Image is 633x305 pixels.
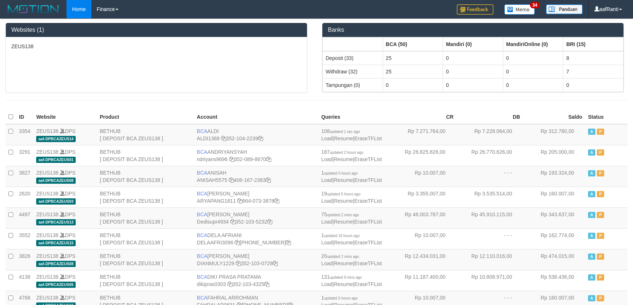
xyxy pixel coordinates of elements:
a: EraseTFList [354,260,382,266]
a: Copy 3521030729 to clipboard [273,260,278,266]
span: Paused [597,233,604,239]
span: BCA [197,253,208,259]
a: ZEUS138 [36,170,58,176]
td: DPS [33,228,97,249]
span: 19 [321,191,360,197]
a: EraseTFList [354,136,382,141]
th: Group: activate to sort column ascending [503,37,563,51]
span: BCA [197,149,208,155]
a: DIANMULY1229 [197,260,234,266]
a: ZEUS138 [36,274,58,280]
td: BETHUB [ DEPOSIT BCA ZEUS138 ] [97,166,194,187]
span: BCA [197,274,208,280]
td: ALDI 352-104-2239 [194,124,318,145]
span: updated 1 sec ago [330,130,360,134]
span: BCA [197,191,208,197]
span: updated 5 hours ago [324,296,358,300]
a: EraseTFList [354,198,382,204]
a: Resume [334,281,353,287]
a: Load [321,177,333,183]
td: [PERSON_NAME] 352-103-0729 [194,249,318,270]
td: ANISAH 406-167-2383 [194,166,318,187]
span: aaf-DPBCAZEUS01 [36,157,76,163]
a: Load [321,240,333,245]
a: ARYAPANG1811 [197,198,236,204]
img: panduan.png [546,4,583,14]
a: Resume [334,136,353,141]
a: Load [321,260,333,266]
th: Product [97,110,194,124]
span: Active [588,253,595,260]
span: | | [321,253,382,266]
td: DPS [33,249,97,270]
td: 3354 [16,124,33,145]
a: Copy 6640733878 to clipboard [274,198,279,204]
img: MOTION_logo.png [5,4,61,15]
td: 25 [383,65,443,78]
a: Load [321,281,333,287]
span: 187 [321,149,363,155]
td: BETHUB [ DEPOSIT BCA ZEUS138 ] [97,187,194,207]
th: Status [585,110,628,124]
a: Copy Dedisupr4934 to clipboard [230,219,235,225]
td: 0 [383,78,443,92]
a: DELAAFRI3096 [197,240,234,245]
img: Feedback.jpg [457,4,493,15]
span: BCA [197,232,208,238]
a: Copy ARYAPANG1811 to clipboard [237,198,242,204]
th: Group: activate to sort column ascending [563,37,623,51]
span: Paused [597,253,604,260]
a: EraseTFList [354,281,382,287]
th: Group: activate to sort column ascending [323,37,383,51]
a: dikipras0303 [197,281,226,287]
td: Rp 474.015,00 [523,249,585,270]
td: - - - [456,228,523,249]
td: 2620 [16,187,33,207]
td: Rp 12.110.016,00 [456,249,523,270]
span: Active [588,149,595,156]
span: 20 [321,253,359,259]
td: 25 [383,51,443,65]
a: Resume [334,177,353,183]
span: updated 2 mins ago [327,255,359,259]
span: BCA [197,211,208,217]
td: [PERSON_NAME] 352-103-5232 [194,207,318,228]
span: Active [588,274,595,281]
td: Rp 7.228.064,00 [456,124,523,145]
a: Load [321,136,333,141]
a: Load [321,219,333,225]
td: - - - [456,166,523,187]
span: Active [588,233,595,239]
td: 8 [563,51,623,65]
td: Rp 11.187.400,00 [390,270,456,291]
td: DELA AFRIANI [PHONE_NUMBER] [194,228,318,249]
span: Active [588,212,595,218]
a: ALDI1368 [197,136,220,141]
span: updated 2 mins ago [327,213,359,217]
td: Rp 10.808.971,00 [456,270,523,291]
td: DPS [33,145,97,166]
span: Paused [597,170,604,176]
a: Load [321,198,333,204]
span: Paused [597,191,604,197]
span: Active [588,129,595,135]
span: | | [321,128,382,141]
td: Rp 46.003.787,00 [390,207,456,228]
span: aaf-DPBCAZEUS05 [36,282,76,288]
th: Group: activate to sort column ascending [443,37,503,51]
span: 131 [321,274,362,280]
td: DPS [33,187,97,207]
a: Dedisupr4934 [197,219,229,225]
a: Copy ndriyans9696 to clipboard [229,156,234,162]
span: Paused [597,212,604,218]
a: ZEUS138 [36,295,58,301]
p: ZEUS138 [11,43,302,50]
span: Paused [597,274,604,281]
td: 0 [563,78,623,92]
span: 1 [321,232,360,238]
th: Website [33,110,97,124]
td: Rp 312.780,00 [523,124,585,145]
a: ANISAH5575 [197,177,227,183]
td: BETHUB [ DEPOSIT BCA ZEUS138 ] [97,249,194,270]
th: Queries [318,110,390,124]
